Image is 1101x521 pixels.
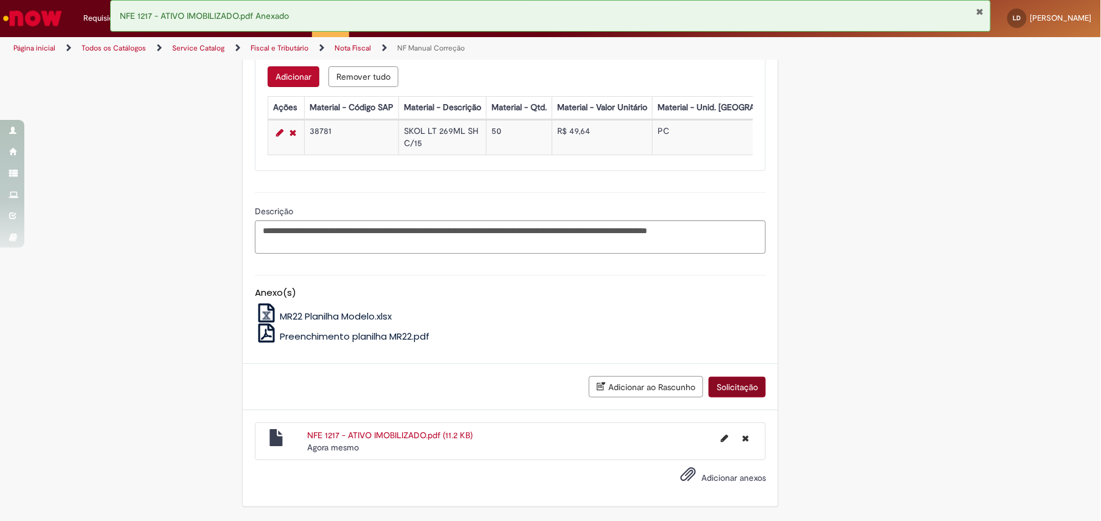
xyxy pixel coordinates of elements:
[589,376,703,397] button: Adicionar ao Rascunho
[9,37,725,60] ul: Trilhas de página
[677,463,699,491] button: Adicionar anexos
[172,43,224,53] a: Service Catalog
[280,310,392,323] span: MR22 Planilha Modelo.xlsx
[552,120,652,155] td: R$ 49,64
[652,120,807,155] td: PC
[255,310,392,323] a: MR22 Planilha Modelo.xlsx
[397,43,465,53] a: NF Manual Correção
[13,43,55,53] a: Página inicial
[328,66,398,87] button: Remove all rows for Itens
[307,442,359,453] span: Agora mesmo
[976,7,984,16] button: Fechar Notificação
[255,330,430,343] a: Preenchimento planilha MR22.pdf
[280,330,429,343] span: Preenchimento planilha MR22.pdf
[83,12,126,24] span: Requisições
[1030,13,1092,23] span: [PERSON_NAME]
[307,442,359,453] time: 30/09/2025 08:36:01
[255,206,296,217] span: Descrição
[486,120,552,155] td: 50
[304,120,398,155] td: 38781
[287,125,299,140] a: Remover linha 1
[120,10,289,21] span: NFE 1217 - ATIVO IMOBILIZADO.pdf Anexado
[268,66,319,87] button: Add a row for Itens
[82,43,146,53] a: Todos os Catálogos
[255,288,766,298] h5: Anexo(s)
[486,96,552,119] th: Material - Qtd.
[709,377,766,397] button: Solicitação
[1013,14,1021,22] span: LD
[701,472,766,483] span: Adicionar anexos
[304,96,398,119] th: Material - Código SAP
[714,429,735,449] button: Editar nome de arquivo NFE 1217 - ATIVO IMOBILIZADO.pdf
[1,6,64,30] img: ServiceNow
[251,43,308,53] a: Fiscal e Tributário
[552,96,652,119] th: Material - Valor Unitário
[307,430,473,441] a: NFE 1217 - ATIVO IMOBILIZADO.pdf (11.2 KB)
[398,96,486,119] th: Material - Descrição
[255,220,766,254] textarea: Descrição
[652,96,807,119] th: Material - Unid. [GEOGRAPHIC_DATA]
[398,120,486,155] td: SKOL LT 269ML SH C/15
[335,43,371,53] a: Nota Fiscal
[273,125,287,140] a: Editar Linha 1
[268,96,304,119] th: Ações
[735,429,756,449] button: Excluir NFE 1217 - ATIVO IMOBILIZADO.pdf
